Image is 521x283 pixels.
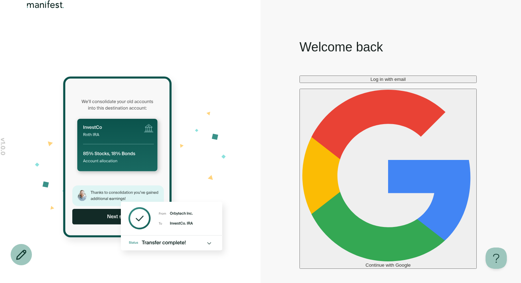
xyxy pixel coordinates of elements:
button: Continue with Google [299,89,477,269]
iframe: Toggle Customer Support [486,248,507,269]
button: Log in with email [299,76,477,83]
span: Continue with Google [365,262,410,268]
h1: Welcome back [299,39,383,56]
span: Log in with email [370,77,405,82]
